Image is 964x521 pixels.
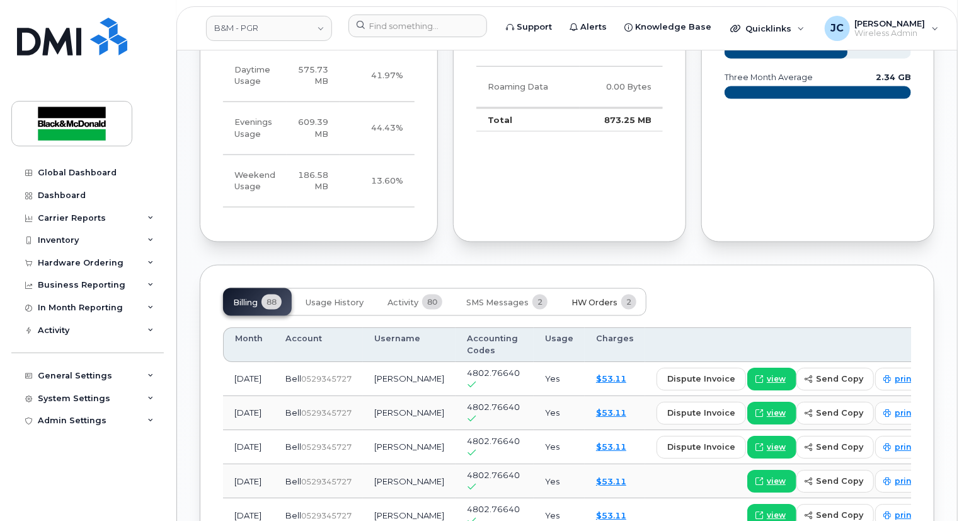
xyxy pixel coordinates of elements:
span: Support [517,21,552,33]
a: $53.11 [596,373,626,383]
span: 0529345727 [301,477,352,486]
a: B&M - PGR [206,16,332,41]
span: Bell [285,476,301,486]
button: send copy [796,470,874,493]
a: view [747,436,796,459]
text: three month average [724,73,813,82]
td: [PERSON_NAME] [363,464,456,498]
button: send copy [796,436,874,459]
button: send copy [796,368,874,390]
span: HW Orders [571,298,617,308]
a: print [875,436,925,459]
td: 873.25 MB [580,108,663,132]
span: Wireless Admin [855,28,926,38]
div: Jackie Cox [816,16,948,41]
td: 0.00 Bytes [580,67,663,108]
text: 2.34 GB [876,73,911,82]
a: $53.11 [596,510,626,520]
button: dispute invoice [657,436,746,459]
span: dispute invoice [667,373,735,385]
span: 4802.76640 [467,470,520,480]
div: Quicklinks [721,16,813,41]
td: Evenings Usage [223,102,287,155]
th: Month [223,327,274,362]
td: Daytime Usage [223,50,287,103]
span: view [767,442,786,453]
td: Yes [534,362,585,396]
td: [PERSON_NAME] [363,430,456,464]
th: Usage [534,327,585,362]
a: print [875,402,925,424]
td: Yes [534,396,585,430]
td: [DATE] [223,362,274,396]
a: Support [497,15,561,40]
span: 4802.76640 [467,368,520,378]
span: 2 [621,295,636,310]
span: view [767,476,786,487]
tr: Weekdays from 6:00pm to 8:00am [223,102,415,155]
td: [PERSON_NAME] [363,362,456,396]
td: Total [476,108,580,132]
td: 44.43% [340,102,415,155]
td: Yes [534,464,585,498]
span: Bell [285,407,301,418]
span: 4802.76640 [467,436,520,446]
td: 41.97% [340,50,415,103]
a: Alerts [561,15,616,40]
span: send copy [816,509,863,521]
span: Alerts [580,21,607,33]
a: $53.11 [596,442,626,452]
a: print [875,470,925,493]
th: Account [274,327,363,362]
span: JC [830,21,844,36]
span: 0529345727 [301,408,352,418]
span: print [895,373,914,385]
span: view [767,407,786,419]
td: 609.39 MB [287,102,340,155]
span: send copy [816,407,863,419]
th: Username [363,327,456,362]
a: view [747,470,796,493]
span: 80 [422,295,442,310]
span: Activity [387,298,418,308]
td: 13.60% [340,155,415,208]
button: dispute invoice [657,402,746,424]
a: $53.11 [596,407,626,418]
td: Weekend Usage [223,155,287,208]
input: Find something... [348,15,487,37]
button: send copy [796,402,874,424]
span: view [767,510,786,521]
span: Bell [285,373,301,383]
td: Roaming Data [476,67,580,108]
th: Accounting Codes [456,327,534,362]
span: send copy [816,373,863,385]
span: 0529345727 [301,442,352,452]
span: print [895,510,914,521]
span: send copy [816,441,863,453]
span: [PERSON_NAME] [855,18,926,28]
span: print [895,407,914,419]
button: dispute invoice [657,368,746,390]
span: dispute invoice [667,441,735,453]
td: 575.73 MB [287,50,340,103]
span: Bell [285,510,301,520]
td: 186.58 MB [287,155,340,208]
a: view [747,368,796,390]
span: print [895,442,914,453]
a: $53.11 [596,476,626,486]
span: Knowledge Base [635,21,711,33]
span: view [767,373,786,385]
td: [DATE] [223,430,274,464]
th: Charges [585,327,645,362]
span: dispute invoice [667,407,735,419]
span: 0529345727 [301,374,352,383]
a: view [747,402,796,424]
a: Knowledge Base [616,15,720,40]
span: 4802.76640 [467,402,520,412]
span: Bell [285,442,301,452]
span: SMS Messages [466,298,529,308]
span: Usage History [306,298,364,308]
span: 4802.76640 [467,504,520,514]
td: Yes [534,430,585,464]
span: send copy [816,475,863,487]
